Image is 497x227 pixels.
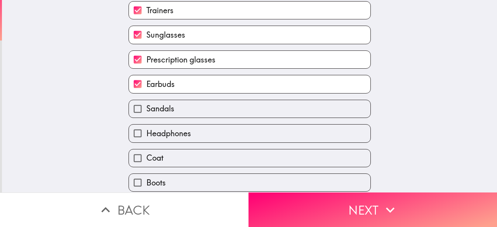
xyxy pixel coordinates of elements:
span: Prescription glasses [146,54,215,65]
button: Next [248,192,497,227]
button: Coat [129,149,370,167]
span: Boots [146,177,166,188]
span: Earbuds [146,79,175,90]
span: Sandals [146,103,174,114]
span: Sunglasses [146,29,185,40]
button: Prescription glasses [129,51,370,68]
button: Earbuds [129,75,370,93]
button: Sandals [129,100,370,118]
button: Trainers [129,2,370,19]
button: Headphones [129,125,370,142]
button: Boots [129,174,370,191]
button: Sunglasses [129,26,370,43]
span: Trainers [146,5,174,16]
span: Headphones [146,128,191,139]
span: Coat [146,152,163,163]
